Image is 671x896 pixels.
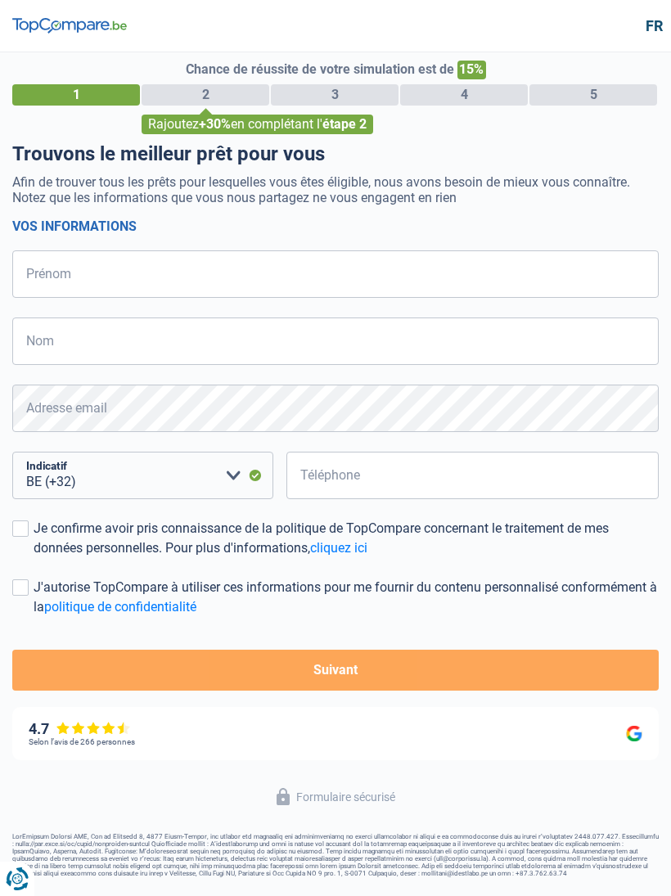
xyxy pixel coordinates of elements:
[267,783,405,810] button: Formulaire sécurisé
[271,84,399,106] div: 3
[12,218,659,234] h2: Vos informations
[12,833,659,877] footer: LorEmipsum Dolorsi AME, Con ad Elitsedd 8, 4877 Eiusm-Tempor, inc utlabor etd magnaaliq eni admin...
[34,578,659,617] div: J'autorise TopCompare à utiliser ces informations pour me fournir du contenu personnalisé conform...
[12,650,659,691] button: Suivant
[142,115,373,134] div: Rajoutez en complétant l'
[44,599,196,615] a: politique de confidentialité
[142,84,269,106] div: 2
[12,174,659,205] p: Afin de trouver tous les prêts pour lesquelles vous êtes éligible, nous avons besoin de mieux vou...
[310,540,367,556] a: cliquez ici
[12,142,659,166] h1: Trouvons le meilleur prêt pour vous
[457,61,486,79] span: 15%
[29,720,131,738] div: 4.7
[400,84,528,106] div: 4
[322,116,367,132] span: étape 2
[529,84,657,106] div: 5
[34,519,659,558] div: Je confirme avoir pris connaissance de la politique de TopCompare concernant le traitement de mes...
[12,18,127,34] img: TopCompare Logo
[286,452,659,499] input: 401020304
[29,737,135,747] div: Selon l’avis de 266 personnes
[646,17,659,35] div: fr
[186,61,454,77] span: Chance de réussite de votre simulation est de
[12,84,140,106] div: 1
[199,116,231,132] span: +30%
